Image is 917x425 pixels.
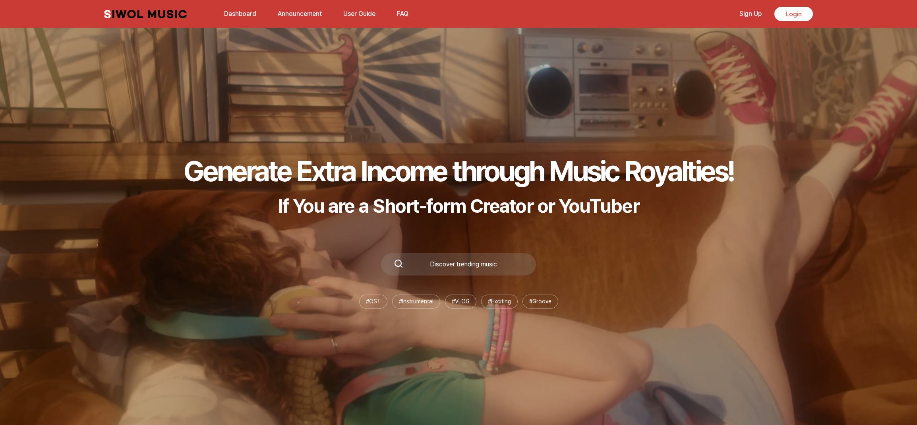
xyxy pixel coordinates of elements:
li: # Groove [522,295,558,309]
li: # OST [359,295,387,309]
a: Sign Up [735,5,766,22]
a: Login [774,7,813,21]
li: # Instrumental [392,295,440,309]
a: Announcement [273,5,327,22]
li: # Exciting [481,295,518,309]
button: FAQ [392,4,413,23]
a: Dashboard [219,5,261,22]
h1: Generate Extra Income through Music Royalties! [184,154,733,188]
p: If You are a Short-form Creator or YouTuber [184,194,733,217]
a: User Guide [339,5,380,22]
li: # VLOG [445,295,476,309]
div: Discover trending music [403,261,523,268]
